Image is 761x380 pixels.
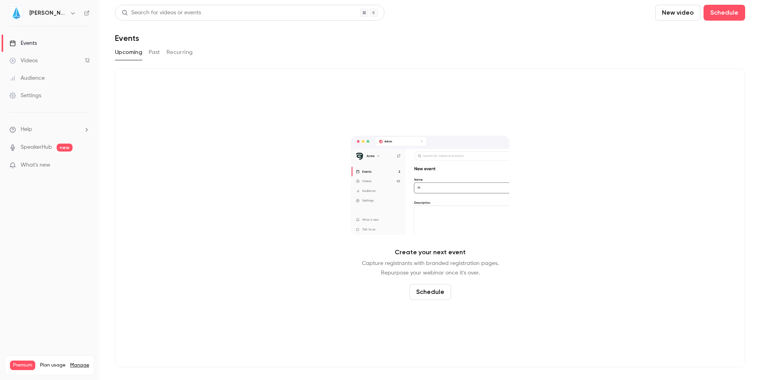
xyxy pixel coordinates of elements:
button: Schedule [704,5,745,21]
p: Create your next event [395,248,466,257]
button: Past [149,46,160,59]
div: Search for videos or events [122,9,201,17]
button: Upcoming [115,46,142,59]
h6: [PERSON_NAME] [29,9,67,17]
div: Events [10,39,37,47]
span: Plan usage [40,362,65,368]
div: Videos [10,57,38,65]
span: What's new [21,161,50,169]
li: help-dropdown-opener [10,125,90,134]
button: New video [655,5,700,21]
a: Manage [70,362,89,368]
div: Audience [10,74,45,82]
button: Recurring [166,46,193,59]
iframe: Noticeable Trigger [80,162,90,169]
h1: Events [115,33,139,43]
div: Settings [10,92,41,100]
button: Schedule [409,284,451,300]
span: new [57,144,73,152]
span: Help [21,125,32,134]
p: Capture registrants with branded registration pages. Repurpose your webinar once it's over. [362,259,499,278]
a: SpeakerHub [21,143,52,152]
span: Premium [10,361,35,370]
img: JIN [10,7,23,19]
